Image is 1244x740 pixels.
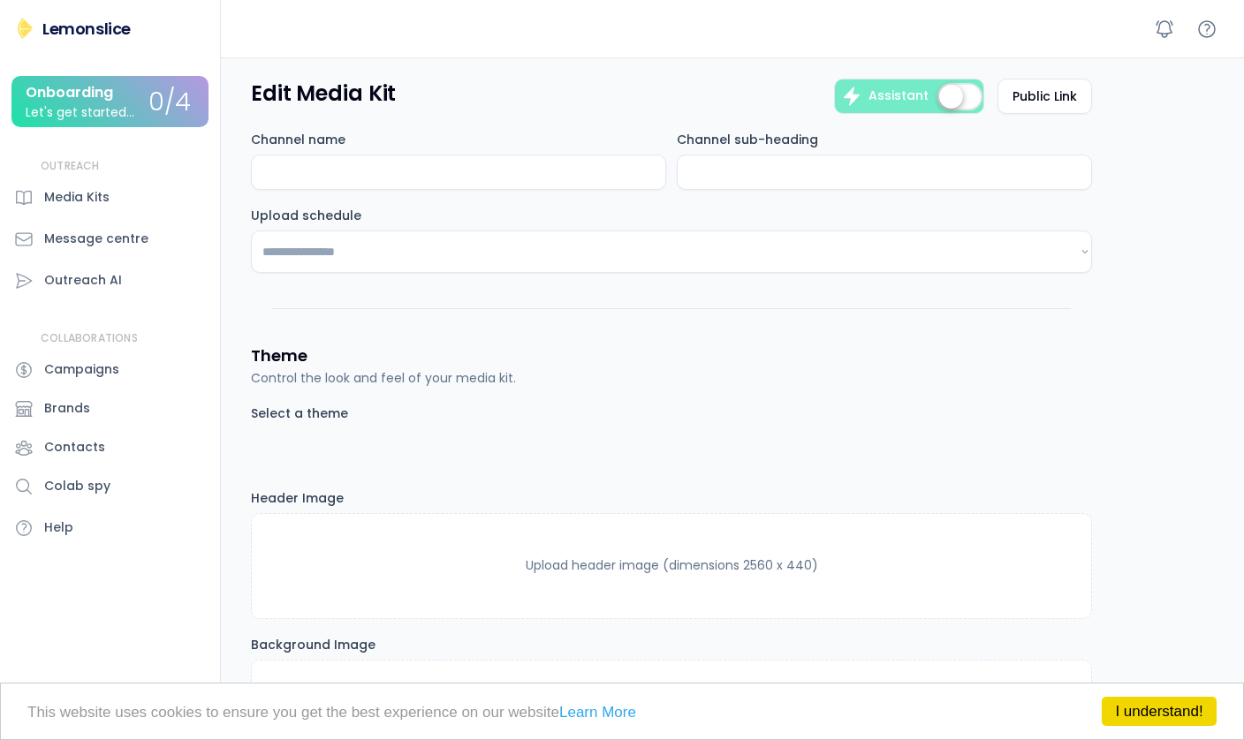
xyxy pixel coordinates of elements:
div: Onboarding [26,85,113,101]
button: Public Link [997,79,1092,114]
div: Campaigns [44,360,119,379]
div: OUTREACH [41,159,100,174]
div: Assistant [869,87,929,105]
div: Message centre [44,230,148,248]
div: Header Image [251,490,344,506]
div: Channel name [251,132,345,147]
a: Learn More [559,704,636,721]
h3: Edit Media Kit [251,79,396,109]
div: Media Kits [44,188,110,207]
div: COLLABORATIONS [41,331,138,346]
p: This website uses cookies to ensure you get the best experience on our website [27,705,1217,720]
div: Outreach AI [44,271,122,290]
div: Colab spy [44,477,110,495]
div: Lemonslice [42,18,131,40]
a: I understand! [1102,697,1217,726]
div: Upload schedule [251,208,361,223]
div: Background Image [251,637,375,653]
div: Select a theme [251,405,348,421]
div: Help [44,518,73,537]
div: Contacts [44,438,105,457]
div: Control the look and feel of your media kit. [251,369,516,388]
h3: Theme [251,344,307,366]
div: Use the assistant [841,86,862,107]
div: Let's get started... [26,106,134,119]
img: Lemonslice [14,18,35,39]
div: 0/4 [148,89,191,117]
div: Channel sub-heading [677,132,818,147]
div: Brands [44,399,90,418]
